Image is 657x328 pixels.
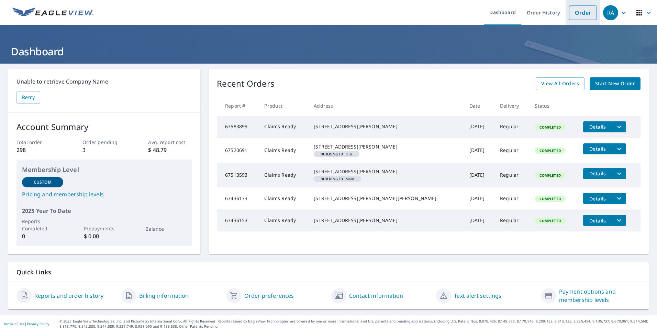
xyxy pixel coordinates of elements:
[587,145,608,152] span: Details
[82,139,126,146] p: Order pending
[535,173,565,178] span: Completed
[321,152,343,156] em: Building ID
[316,177,358,181] span: Main
[535,218,565,223] span: Completed
[464,138,494,163] td: [DATE]
[16,268,641,276] p: Quick Links
[217,187,259,209] td: 67436173
[559,287,641,304] a: Payment options and membership levels
[12,8,93,18] img: EV Logo
[259,187,308,209] td: Claims Ready
[16,139,60,146] p: Total order
[259,116,308,138] td: Claims Ready
[16,121,192,133] p: Account Summary
[314,143,458,150] div: [STREET_ADDRESS][PERSON_NAME]
[464,96,494,116] th: Date
[34,179,52,185] p: Custom
[314,123,458,130] div: [STREET_ADDRESS][PERSON_NAME]
[612,215,626,226] button: filesDropdownBtn-67436153
[16,91,40,104] button: Retry
[244,292,294,300] a: Order preferences
[314,217,458,224] div: [STREET_ADDRESS][PERSON_NAME]
[535,196,565,201] span: Completed
[587,123,608,130] span: Details
[217,163,259,187] td: 67513593
[22,218,63,232] p: Reports Completed
[349,292,403,300] a: Contact information
[321,177,343,181] em: Building ID
[308,96,464,116] th: Address
[569,6,597,20] a: Order
[464,209,494,231] td: [DATE]
[217,77,275,90] p: Recent Orders
[259,163,308,187] td: Claims Ready
[148,139,192,146] p: Avg. report cost
[139,292,189,300] a: Billing information
[612,193,626,204] button: filesDropdownBtn-67436173
[217,116,259,138] td: 67583899
[535,125,565,130] span: Completed
[3,321,25,326] a: Terms of Use
[595,79,635,88] span: Start New Order
[34,292,103,300] a: Reports and order history
[583,168,612,179] button: detailsBtn-67513593
[583,121,612,132] button: detailsBtn-67583899
[541,79,579,88] span: View All Orders
[464,163,494,187] td: [DATE]
[16,77,192,86] p: Unable to retrieve Company Name
[603,5,618,20] div: RA
[22,165,187,174] p: Membership Level
[314,168,458,175] div: [STREET_ADDRESS][PERSON_NAME]
[587,170,608,177] span: Details
[494,116,529,138] td: Regular
[16,146,60,154] p: 298
[259,96,308,116] th: Product
[494,187,529,209] td: Regular
[612,121,626,132] button: filesDropdownBtn-67583899
[84,225,125,232] p: Prepayments
[494,163,529,187] td: Regular
[464,116,494,138] td: [DATE]
[464,187,494,209] td: [DATE]
[590,77,641,90] a: Start New Order
[583,193,612,204] button: detailsBtn-67436173
[22,207,187,215] p: 2025 Year To Date
[217,96,259,116] th: Report #
[84,232,125,240] p: $ 0.00
[316,152,357,156] span: OBs
[529,96,578,116] th: Status
[494,138,529,163] td: Regular
[22,93,35,102] span: Retry
[454,292,501,300] a: Text alert settings
[22,232,63,240] p: 0
[536,77,584,90] a: View All Orders
[583,215,612,226] button: detailsBtn-67436153
[587,217,608,224] span: Details
[8,44,649,58] h1: Dashboard
[82,146,126,154] p: 3
[3,322,49,326] p: |
[535,148,565,153] span: Completed
[217,209,259,231] td: 67436153
[259,209,308,231] td: Claims Ready
[494,209,529,231] td: Regular
[314,195,458,202] div: [STREET_ADDRESS][PERSON_NAME][PERSON_NAME]
[612,143,626,154] button: filesDropdownBtn-67520691
[612,168,626,179] button: filesDropdownBtn-67513593
[259,138,308,163] td: Claims Ready
[494,96,529,116] th: Delivery
[583,143,612,154] button: detailsBtn-67520691
[145,225,187,232] p: Balance
[27,321,49,326] a: Privacy Policy
[148,146,192,154] p: $ 48.79
[22,190,187,198] a: Pricing and membership levels
[217,138,259,163] td: 67520691
[587,195,608,202] span: Details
